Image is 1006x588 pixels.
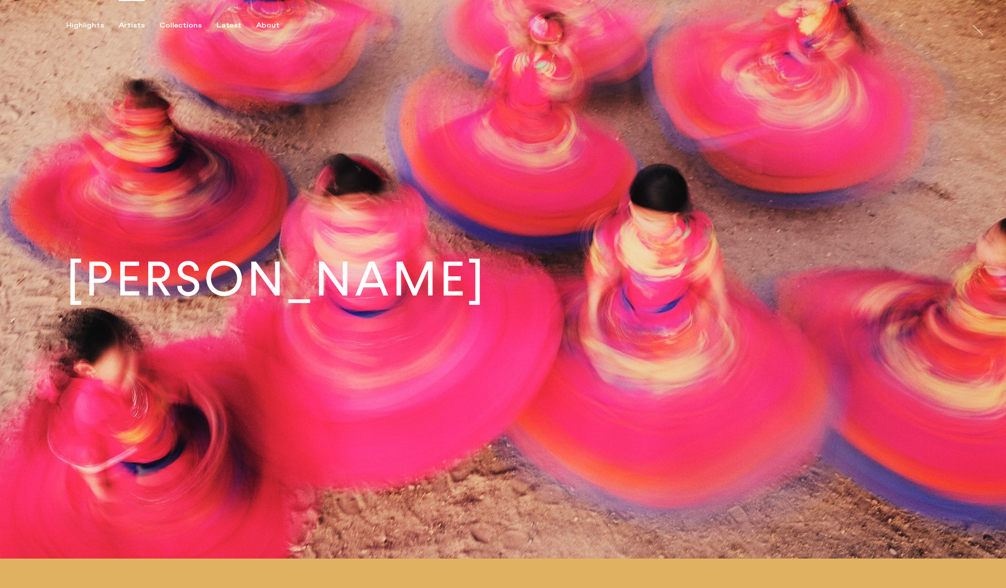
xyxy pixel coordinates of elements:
[66,21,104,30] div: Highlights
[66,256,487,303] h1: [PERSON_NAME]
[159,21,202,30] div: Collections
[256,21,294,30] button: About
[256,21,280,30] div: About
[66,21,119,30] button: Highlights
[216,21,256,30] button: Latest
[216,21,241,30] div: Latest
[119,21,145,30] div: Artists
[119,21,159,30] button: Artists
[159,21,216,30] button: Collections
